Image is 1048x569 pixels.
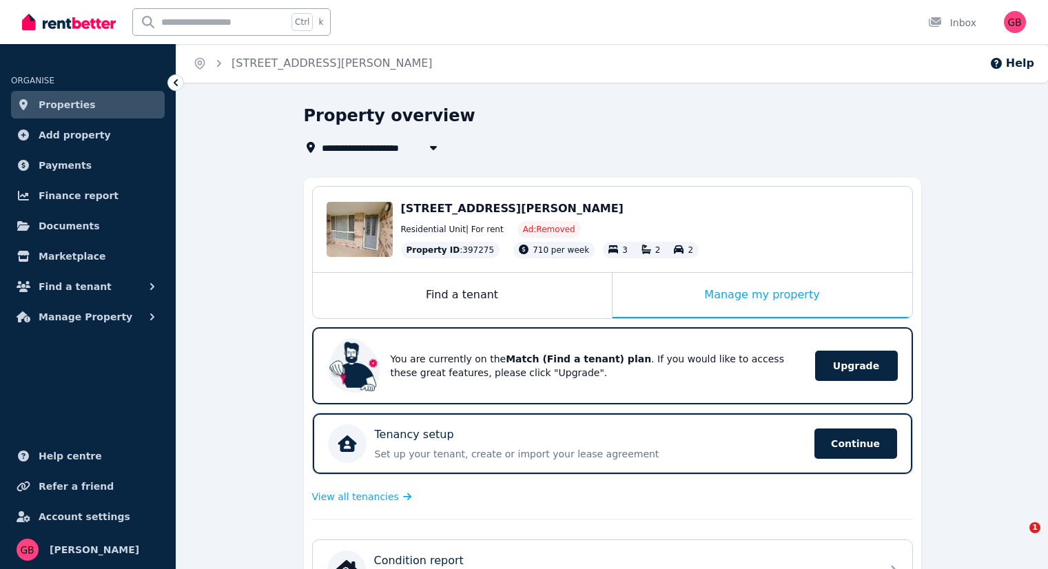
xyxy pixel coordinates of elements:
[22,12,116,32] img: RentBetter
[50,541,139,558] span: [PERSON_NAME]
[533,245,589,255] span: 710 per week
[39,218,100,234] span: Documents
[232,56,433,70] a: [STREET_ADDRESS][PERSON_NAME]
[375,426,454,443] p: Tenancy setup
[401,202,624,215] span: [STREET_ADDRESS][PERSON_NAME]
[688,245,693,255] span: 2
[814,428,897,459] span: Continue
[39,478,114,495] span: Refer a friend
[622,245,628,255] span: 3
[312,490,412,504] a: View all tenancies
[1001,522,1034,555] iframe: Intercom live chat
[304,105,475,127] h1: Property overview
[989,55,1034,72] button: Help
[391,352,796,380] p: You are currently on the . If you would like to access these great features, please click "Upgrade".
[318,17,323,28] span: k
[39,508,130,525] span: Account settings
[11,242,165,270] a: Marketplace
[401,224,504,235] span: Residential Unit | For rent
[506,353,651,364] b: Match (Find a tenant) plan
[39,157,92,174] span: Payments
[401,242,500,258] div: : 397275
[176,44,449,83] nav: Breadcrumb
[1029,522,1040,533] span: 1
[17,539,39,561] img: Grant Berry
[11,182,165,209] a: Finance report
[523,224,575,235] span: Ad: Removed
[11,121,165,149] a: Add property
[39,248,105,265] span: Marketplace
[11,303,165,331] button: Manage Property
[312,490,399,504] span: View all tenancies
[928,16,976,30] div: Inbox
[11,76,54,85] span: ORGANISE
[375,447,806,461] p: Set up your tenant, create or import your lease agreement
[327,338,382,393] img: Upgrade RentBetter plan
[815,351,898,381] span: Upgrade
[407,245,460,256] span: Property ID
[313,273,612,318] div: Find a tenant
[655,245,661,255] span: 2
[11,212,165,240] a: Documents
[11,152,165,179] a: Payments
[39,309,132,325] span: Manage Property
[39,187,119,204] span: Finance report
[39,278,112,295] span: Find a tenant
[1004,11,1026,33] img: Grant Berry
[11,442,165,470] a: Help centre
[374,552,464,569] p: Condition report
[11,503,165,530] a: Account settings
[11,273,165,300] button: Find a tenant
[39,96,96,113] span: Properties
[313,413,912,474] a: Tenancy setupSet up your tenant, create or import your lease agreementContinue
[11,91,165,118] a: Properties
[39,127,111,143] span: Add property
[11,473,165,500] a: Refer a friend
[39,448,102,464] span: Help centre
[291,13,313,31] span: Ctrl
[613,273,912,318] div: Manage my property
